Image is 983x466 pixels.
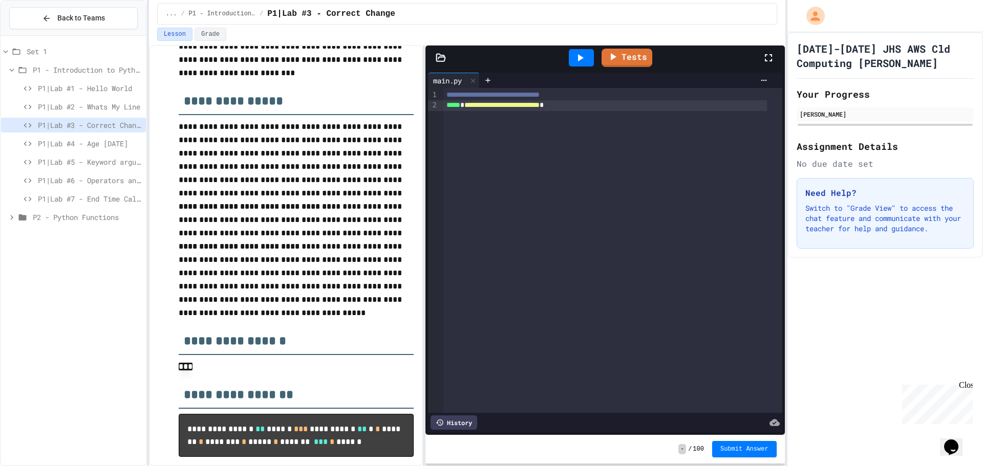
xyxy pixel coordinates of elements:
[800,109,971,119] div: [PERSON_NAME]
[797,139,974,153] h2: Assignment Details
[189,10,255,18] span: P1 - Introduction to Python
[157,28,193,41] button: Lesson
[166,10,177,18] span: ...
[195,28,226,41] button: Grade
[428,73,480,88] div: main.py
[33,64,142,75] span: P1 - Introduction to Python
[38,120,142,130] span: P1|Lab #3 - Correct Change
[693,445,704,453] span: 100
[38,193,142,204] span: P1|Lab #7 - End Time Calculation
[805,203,965,234] p: Switch to "Grade View" to access the chat feature and communicate with your teacher for help and ...
[720,445,768,453] span: Submit Answer
[38,175,142,186] span: P1|Lab #6 - Operators and Expressions Lab
[57,13,105,24] span: Back to Teams
[38,101,142,112] span: P1|Lab #2 - Whats My Line
[797,41,974,70] h1: [DATE]-[DATE] JHS AWS Cld Computing [PERSON_NAME]
[428,100,438,110] div: 2
[797,87,974,101] h2: Your Progress
[267,8,395,20] span: P1|Lab #3 - Correct Change
[898,381,973,424] iframe: chat widget
[797,158,974,170] div: No due date set
[9,7,138,29] button: Back to Teams
[428,90,438,100] div: 1
[678,444,686,454] span: -
[38,138,142,149] span: P1|Lab #4 - Age [DATE]
[602,49,652,67] a: Tests
[27,46,142,57] span: Set 1
[38,157,142,167] span: P1|Lab #5 - Keyword arguments in print
[805,187,965,199] h3: Need Help?
[181,10,184,18] span: /
[712,441,777,457] button: Submit Answer
[33,212,142,223] span: P2 - Python Functions
[4,4,71,65] div: Chat with us now!Close
[260,10,263,18] span: /
[431,415,477,430] div: History
[940,425,973,456] iframe: chat widget
[38,83,142,94] span: P1|Lab #1 - Hello World
[796,4,827,28] div: My Account
[688,445,692,453] span: /
[428,75,467,86] div: main.py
